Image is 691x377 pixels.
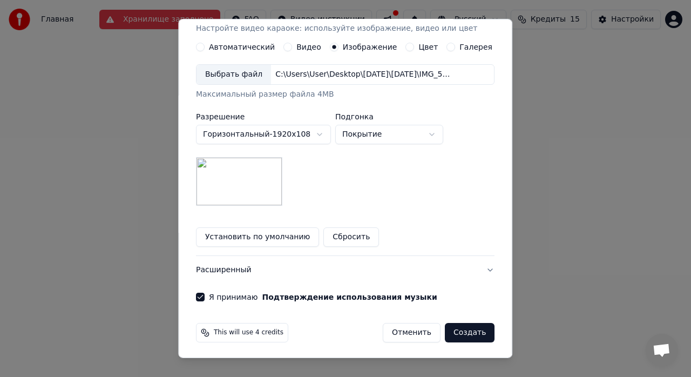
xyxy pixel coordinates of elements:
[214,328,283,337] span: This will use 4 credits
[196,43,494,255] div: ВидеоНастройте видео караоке: используйте изображение, видео или цвет
[324,227,380,247] button: Сбросить
[445,323,494,342] button: Создать
[197,65,271,84] div: Выбрать файл
[383,323,441,342] button: Отменить
[209,43,275,51] label: Автоматический
[196,227,319,247] button: Установить по умолчанию
[460,43,493,51] label: Галерея
[343,43,397,51] label: Изображение
[419,43,438,51] label: Цвет
[335,113,443,120] label: Подгонка
[262,293,437,301] button: Я принимаю
[296,43,321,51] label: Видео
[209,293,437,301] label: Я принимаю
[196,256,494,284] button: Расширенный
[196,113,331,120] label: Разрешение
[196,23,477,34] p: Настройте видео караоке: используйте изображение, видео или цвет
[271,69,455,80] div: C:\Users\User\Desktop\[DATE]\[DATE]\IMG_5316.PNG
[196,89,494,100] div: Максимальный размер файла 4MB
[196,8,477,34] div: Видео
